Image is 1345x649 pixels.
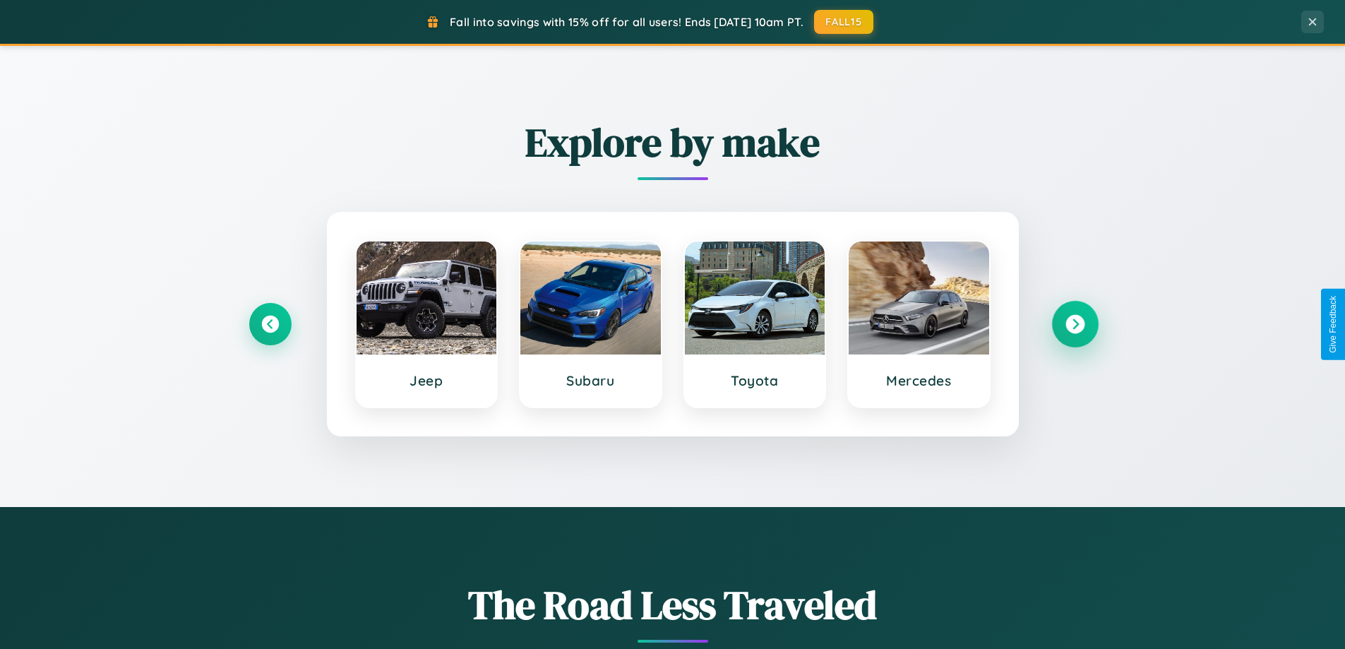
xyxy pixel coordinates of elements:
[371,372,483,389] h3: Jeep
[534,372,647,389] h3: Subaru
[1328,296,1338,353] div: Give Feedback
[249,578,1096,632] h1: The Road Less Traveled
[814,10,873,34] button: FALL15
[249,115,1096,169] h2: Explore by make
[699,372,811,389] h3: Toyota
[450,15,803,29] span: Fall into savings with 15% off for all users! Ends [DATE] 10am PT.
[863,372,975,389] h3: Mercedes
